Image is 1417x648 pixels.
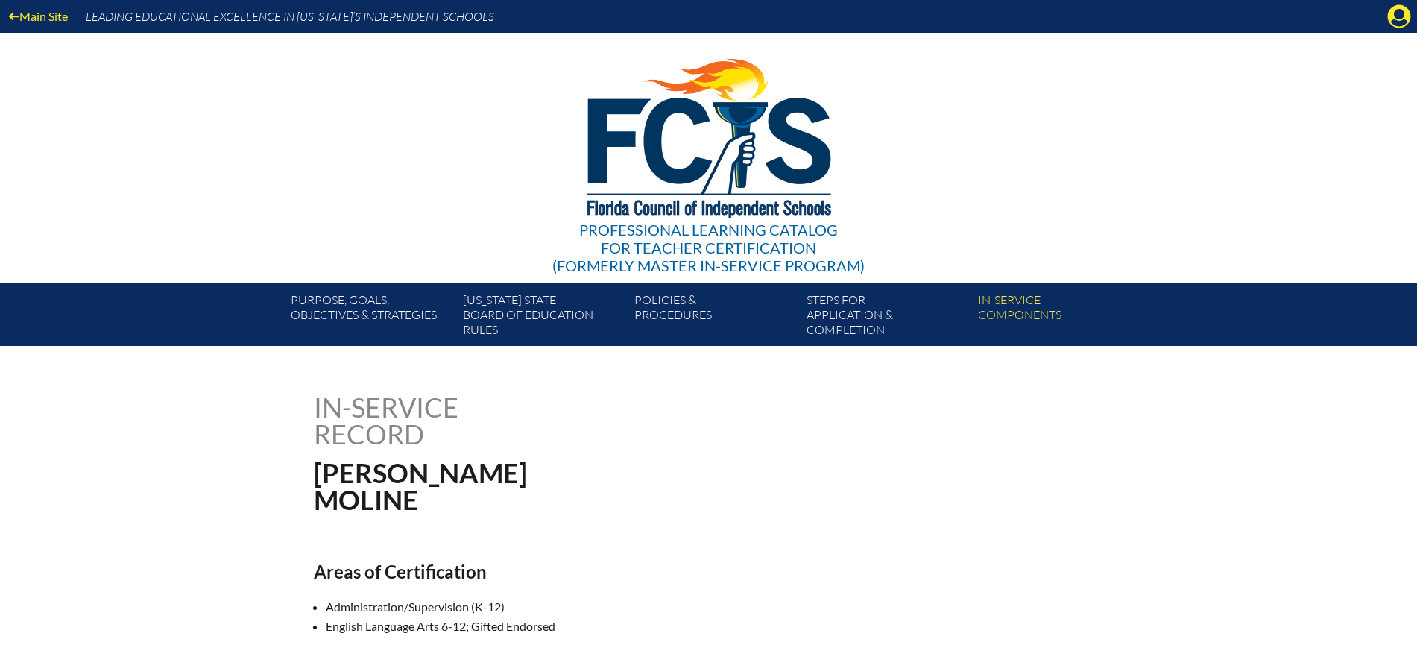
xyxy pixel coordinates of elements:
[326,617,850,636] li: English Language Arts 6-12; Gifted Endorsed
[326,597,850,617] li: Administration/Supervision (K-12)
[314,561,839,582] h2: Areas of Certification
[457,289,628,346] a: [US_STATE] StateBoard of Education rules
[801,289,972,346] a: Steps forapplication & completion
[314,394,614,447] h1: In-service record
[628,289,800,346] a: Policies &Procedures
[601,239,816,257] span: for Teacher Certification
[972,289,1143,346] a: In-servicecomponents
[285,289,456,346] a: Purpose, goals,objectives & strategies
[546,30,871,277] a: Professional Learning Catalog for Teacher Certification(formerly Master In-service Program)
[555,33,862,236] img: FCISlogo221.eps
[1387,4,1411,28] svg: Manage Account
[552,221,865,274] div: Professional Learning Catalog (formerly Master In-service Program)
[3,6,74,26] a: Main Site
[314,459,804,513] h1: [PERSON_NAME] Moline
